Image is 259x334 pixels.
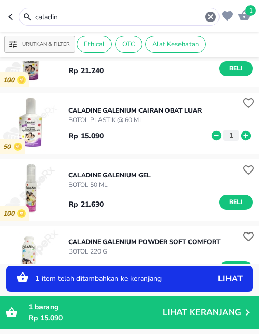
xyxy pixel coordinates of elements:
p: BOTOL PLASTIK @ 60 ML [68,115,202,125]
button: Beli [219,61,253,76]
button: Beli [219,195,253,210]
button: 1 [235,6,251,23]
p: 50 [3,143,14,151]
span: 1 [245,5,256,16]
p: Rp 21.240 [68,65,104,76]
span: 1 [28,302,33,312]
p: 100 [3,210,17,218]
button: 1 [223,130,239,141]
p: CALADINE Galenium POWDER SOFT COMFORT [68,237,221,247]
div: Ethical [77,36,112,53]
span: Alat Kesehatan [146,39,205,49]
div: OTC [115,36,142,53]
p: CALADINE Galenium GEL [68,170,151,180]
p: BOTOL 220 g [68,247,221,256]
div: Alat Kesehatan [145,36,206,53]
span: Ethical [77,39,111,49]
span: Beli [227,197,245,208]
p: 1 [226,130,236,141]
span: Beli [227,63,245,74]
p: CALADINE Galenium CAIRAN OBAT LUAR [68,106,202,115]
input: Cari 4000+ produk di sini [34,12,204,23]
p: 1 item telah ditambahkan ke keranjang [35,275,205,282]
p: barang [28,301,163,312]
p: Urutkan & Filter [22,41,70,48]
p: Rp 15.090 [68,130,104,141]
p: Rp 21.630 [68,199,104,210]
span: Rp 15.090 [28,313,63,323]
p: 100 [3,76,17,84]
span: OTC [116,39,142,49]
button: Urutkan & Filter [4,36,75,53]
p: BOTOL 50 ML [68,180,151,189]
